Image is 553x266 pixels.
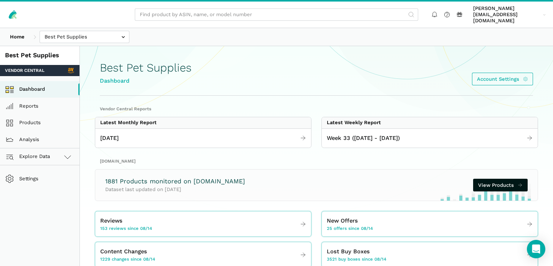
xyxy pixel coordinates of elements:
[40,31,129,43] input: Best Pet Supplies
[478,181,514,189] span: View Products
[327,256,386,262] span: 3521 buy boxes since 08/14
[95,131,311,145] a: [DATE]
[322,214,538,234] a: New Offers 25 offers since 08/14
[100,158,533,164] h2: [DOMAIN_NAME]
[100,76,192,85] div: Dashboard
[5,51,75,60] div: Best Pet Supplies
[527,240,545,258] div: Open Intercom Messenger
[100,225,152,231] span: 153 reviews since 08/14
[100,134,119,143] span: [DATE]
[472,73,533,85] a: Account Settings
[327,216,358,225] span: New Offers
[100,106,533,112] h2: Vendor Central Reports
[327,225,373,231] span: 25 offers since 08/14
[100,247,147,256] span: Content Changes
[471,4,548,25] a: [PERSON_NAME][EMAIL_ADDRESS][DOMAIN_NAME]
[322,131,538,145] a: Week 33 ([DATE] - [DATE])
[473,5,540,24] span: [PERSON_NAME][EMAIL_ADDRESS][DOMAIN_NAME]
[322,245,538,265] a: Lost Buy Boxes 3521 buy boxes since 08/14
[327,247,370,256] span: Lost Buy Boxes
[5,67,45,73] span: Vendor Central
[105,186,245,193] p: Dataset last updated on [DATE]
[473,179,528,191] a: View Products
[327,134,400,143] span: Week 33 ([DATE] - [DATE])
[100,216,123,225] span: Reviews
[100,62,192,74] h1: Best Pet Supplies
[327,120,381,126] div: Latest Weekly Report
[105,177,245,186] h3: 1881 Products monitored on [DOMAIN_NAME]
[100,120,157,126] div: Latest Monthly Report
[100,256,155,262] span: 1229 changes since 08/14
[95,214,311,234] a: Reviews 153 reviews since 08/14
[95,245,311,265] a: Content Changes 1229 changes since 08/14
[8,152,50,161] span: Explore Data
[135,8,418,21] input: Find product by ASIN, name, or model number
[5,31,30,43] a: Home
